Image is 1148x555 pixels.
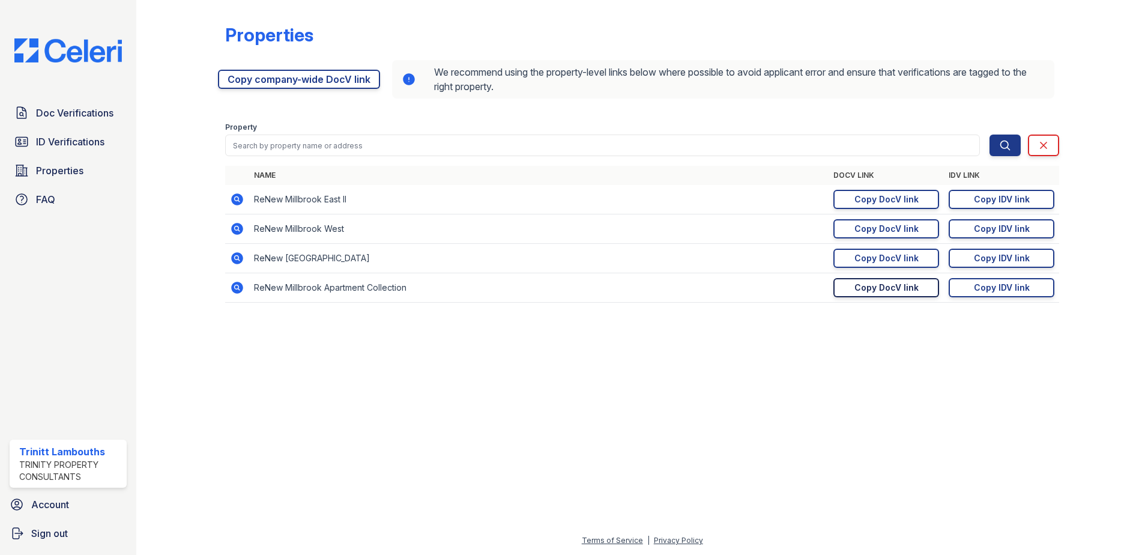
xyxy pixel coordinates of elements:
div: Trinity Property Consultants [19,459,122,483]
a: Copy IDV link [949,278,1054,297]
a: Privacy Policy [654,536,703,545]
div: Properties [225,24,313,46]
a: FAQ [10,187,127,211]
span: Properties [36,163,83,178]
th: IDV Link [944,166,1059,185]
span: FAQ [36,192,55,207]
span: Account [31,497,69,512]
a: Properties [10,159,127,183]
span: Doc Verifications [36,106,113,120]
a: Copy DocV link [833,219,939,238]
a: Account [5,493,131,517]
a: Copy IDV link [949,249,1054,268]
td: ReNew [GEOGRAPHIC_DATA] [249,244,829,273]
img: CE_Logo_Blue-a8612792a0a2168367f1c8372b55b34899dd931a85d93a1a3d3e32e68fde9ad4.png [5,38,131,62]
div: We recommend using the property-level links below where possible to avoid applicant error and ens... [392,60,1054,99]
div: Copy DocV link [854,282,919,294]
th: Name [249,166,829,185]
a: Copy DocV link [833,190,939,209]
div: Copy IDV link [974,193,1030,205]
a: Copy company-wide DocV link [218,70,380,89]
div: Copy IDV link [974,252,1030,264]
span: ID Verifications [36,135,104,149]
input: Search by property name or address [225,135,980,156]
td: ReNew Millbrook Apartment Collection [249,273,829,303]
td: ReNew Millbrook West [249,214,829,244]
a: Copy IDV link [949,219,1054,238]
span: Sign out [31,526,68,541]
a: Sign out [5,521,131,545]
a: Doc Verifications [10,101,127,125]
td: ReNew Millbrook East II [249,185,829,214]
a: Terms of Service [582,536,643,545]
a: Copy IDV link [949,190,1054,209]
label: Property [225,123,257,132]
th: DocV Link [829,166,944,185]
a: Copy DocV link [833,278,939,297]
div: | [647,536,650,545]
div: Copy IDV link [974,282,1030,294]
a: Copy DocV link [833,249,939,268]
div: Copy DocV link [854,193,919,205]
a: ID Verifications [10,130,127,154]
div: Copy IDV link [974,223,1030,235]
div: Copy DocV link [854,252,919,264]
div: Copy DocV link [854,223,919,235]
div: Trinitt Lambouths [19,444,122,459]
